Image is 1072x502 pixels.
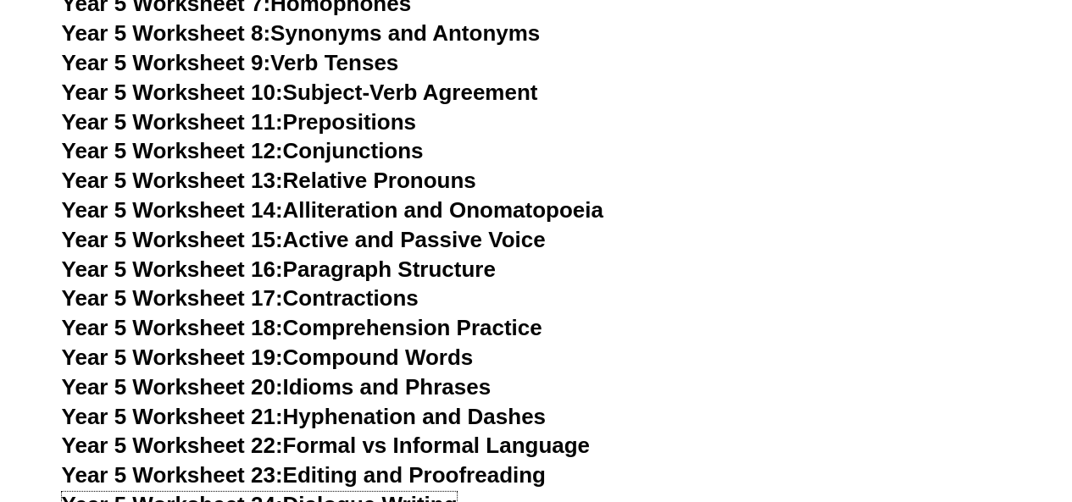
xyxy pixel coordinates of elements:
[62,20,541,46] a: Year 5 Worksheet 8:Synonyms and Antonyms
[62,257,496,282] a: Year 5 Worksheet 16:Paragraph Structure
[62,345,474,370] a: Year 5 Worksheet 19:Compound Words
[62,374,491,400] a: Year 5 Worksheet 20:Idioms and Phrases
[62,168,283,193] span: Year 5 Worksheet 13:
[62,197,603,223] a: Year 5 Worksheet 14:Alliteration and Onomatopoeia
[62,50,399,75] a: Year 5 Worksheet 9:Verb Tenses
[62,433,283,458] span: Year 5 Worksheet 22:
[62,80,538,105] a: Year 5 Worksheet 10:Subject-Verb Agreement
[62,433,590,458] a: Year 5 Worksheet 22:Formal vs Informal Language
[62,197,283,223] span: Year 5 Worksheet 14:
[62,374,283,400] span: Year 5 Worksheet 20:
[62,285,283,311] span: Year 5 Worksheet 17:
[62,462,546,488] a: Year 5 Worksheet 23:Editing and Proofreading
[62,50,271,75] span: Year 5 Worksheet 9:
[62,315,283,340] span: Year 5 Worksheet 18:
[62,227,546,252] a: Year 5 Worksheet 15:Active and Passive Voice
[62,404,546,429] a: Year 5 Worksheet 21:Hyphenation and Dashes
[62,462,283,488] span: Year 5 Worksheet 23:
[62,138,424,163] a: Year 5 Worksheet 12:Conjunctions
[790,311,1072,502] iframe: Chat Widget
[62,109,283,135] span: Year 5 Worksheet 11:
[62,257,283,282] span: Year 5 Worksheet 16:
[62,168,476,193] a: Year 5 Worksheet 13:Relative Pronouns
[62,138,283,163] span: Year 5 Worksheet 12:
[62,345,283,370] span: Year 5 Worksheet 19:
[62,315,542,340] a: Year 5 Worksheet 18:Comprehension Practice
[62,109,416,135] a: Year 5 Worksheet 11:Prepositions
[62,285,419,311] a: Year 5 Worksheet 17:Contractions
[62,227,283,252] span: Year 5 Worksheet 15:
[62,404,283,429] span: Year 5 Worksheet 21:
[62,20,271,46] span: Year 5 Worksheet 8:
[62,80,283,105] span: Year 5 Worksheet 10:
